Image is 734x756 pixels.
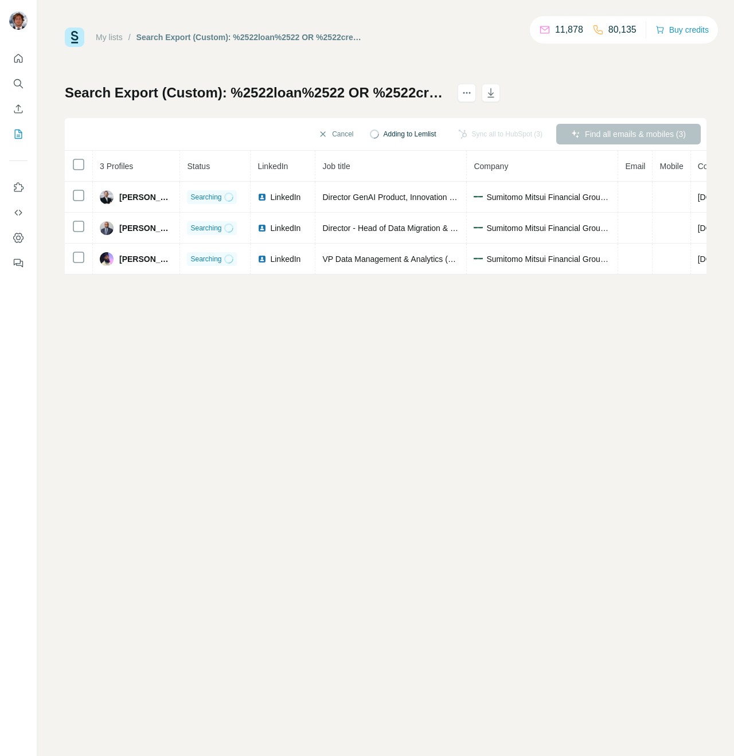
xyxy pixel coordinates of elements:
[270,253,300,265] span: LinkedIn
[119,222,173,234] span: [PERSON_NAME]
[608,23,637,37] p: 80,135
[474,227,483,229] img: company-logo
[270,191,300,203] span: LinkedIn
[65,84,447,102] h1: Search Export (Custom): %2522loan%2522 OR %2522credit%2522 OR %2522risk%2522 OR %2522lending%2522...
[322,162,350,171] span: Job title
[322,224,622,233] span: Director - Head of Data Migration & Data Transition | Lead on AI Adoption & Strategy
[9,253,28,273] button: Feedback
[187,162,210,171] span: Status
[555,23,583,37] p: 11,878
[96,33,123,42] a: My lists
[625,162,645,171] span: Email
[128,32,131,43] li: /
[100,252,114,266] img: Avatar
[100,221,114,235] img: Avatar
[486,222,611,234] span: Sumitomo Mitsui Financial Group, Inc.
[9,48,28,69] button: Quick start
[257,162,288,171] span: LinkedIn
[9,202,28,223] button: Use Surfe API
[474,162,508,171] span: Company
[190,192,221,202] span: Searching
[190,254,221,264] span: Searching
[486,191,611,203] span: Sumitomo Mitsui Financial Group, Inc.
[9,228,28,248] button: Dashboard
[486,253,611,265] span: Sumitomo Mitsui Financial Group, Inc.
[65,28,84,47] img: Surfe Logo
[474,196,483,198] img: company-logo
[322,193,493,202] span: Director GenAI Product, Innovation and FinTech
[384,129,436,139] span: Adding to Lemlist
[257,224,267,233] img: LinkedIn logo
[100,162,133,171] span: 3 Profiles
[458,84,476,102] button: actions
[655,22,709,38] button: Buy credits
[100,190,114,204] img: Avatar
[474,258,483,260] img: company-logo
[119,191,173,203] span: [PERSON_NAME]
[270,222,300,234] span: LinkedIn
[9,124,28,144] button: My lists
[310,124,361,144] button: Cancel
[659,162,683,171] span: Mobile
[9,177,28,198] button: Use Surfe on LinkedIn
[322,254,638,264] span: VP Data Management & Analytics (Regulatory Data Governance & BCBS 239 Specialist)
[9,99,28,119] button: Enrich CSV
[190,223,221,233] span: Searching
[9,73,28,94] button: Search
[136,32,364,43] div: Search Export (Custom): %2522loan%2522 OR %2522credit%2522 OR %2522risk%2522 OR %2522lending%2522...
[119,253,173,265] span: [PERSON_NAME]
[257,254,267,264] img: LinkedIn logo
[257,193,267,202] img: LinkedIn logo
[9,11,28,30] img: Avatar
